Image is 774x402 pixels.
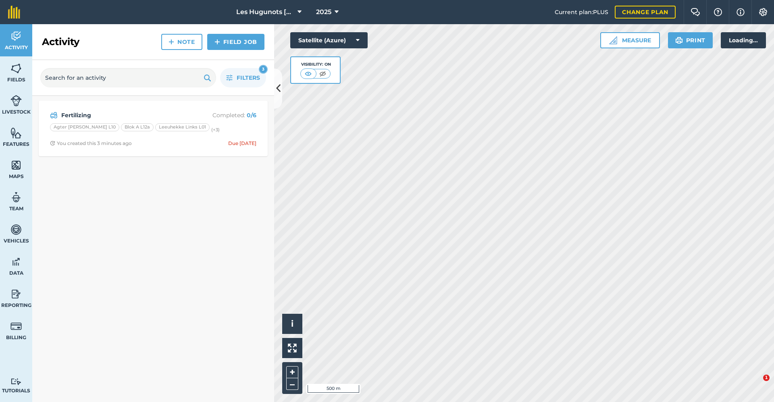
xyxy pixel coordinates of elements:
span: Current plan : PLUS [555,8,608,17]
button: Measure [600,32,660,48]
img: svg+xml;base64,PHN2ZyB4bWxucz0iaHR0cDovL3d3dy53My5vcmcvMjAwMC9zdmciIHdpZHRoPSIxOSIgaGVpZ2h0PSIyNC... [204,73,211,83]
img: svg+xml;base64,PD94bWwgdmVyc2lvbj0iMS4wIiBlbmNvZGluZz0idXRmLTgiPz4KPCEtLSBHZW5lcmF0b3I6IEFkb2JlIE... [10,224,22,236]
span: i [291,319,293,329]
img: svg+xml;base64,PHN2ZyB4bWxucz0iaHR0cDovL3d3dy53My5vcmcvMjAwMC9zdmciIHdpZHRoPSI1NiIgaGVpZ2h0PSI2MC... [10,62,22,75]
img: svg+xml;base64,PD94bWwgdmVyc2lvbj0iMS4wIiBlbmNvZGluZz0idXRmLTgiPz4KPCEtLSBHZW5lcmF0b3I6IEFkb2JlIE... [10,378,22,385]
button: Print [668,32,713,48]
img: svg+xml;base64,PHN2ZyB4bWxucz0iaHR0cDovL3d3dy53My5vcmcvMjAwMC9zdmciIHdpZHRoPSI1NiIgaGVpZ2h0PSI2MC... [10,127,22,139]
h2: Activity [42,35,79,48]
img: svg+xml;base64,PHN2ZyB4bWxucz0iaHR0cDovL3d3dy53My5vcmcvMjAwMC9zdmciIHdpZHRoPSI1NiIgaGVpZ2h0PSI2MC... [10,159,22,171]
iframe: Intercom live chat [747,375,766,394]
div: Visibility: On [300,61,331,68]
small: (+ 3 ) [211,127,220,133]
img: fieldmargin Logo [8,6,20,19]
strong: 0 / 6 [247,112,256,119]
img: svg+xml;base64,PD94bWwgdmVyc2lvbj0iMS4wIiBlbmNvZGluZz0idXRmLTgiPz4KPCEtLSBHZW5lcmF0b3I6IEFkb2JlIE... [10,30,22,42]
a: Note [161,34,202,50]
button: Filters [220,68,266,87]
a: FertilizingCompleted: 0/6Agter [PERSON_NAME] L10Blok A L12aLeeuhekke Links L01(+3)Clock with arro... [44,106,263,151]
img: svg+xml;base64,PHN2ZyB4bWxucz0iaHR0cDovL3d3dy53My5vcmcvMjAwMC9zdmciIHdpZHRoPSIxNCIgaGVpZ2h0PSIyNC... [169,37,174,47]
strong: Fertilizing [61,111,189,120]
img: A question mark icon [713,8,723,16]
img: svg+xml;base64,PHN2ZyB4bWxucz0iaHR0cDovL3d3dy53My5vcmcvMjAwMC9zdmciIHdpZHRoPSIxOSIgaGVpZ2h0PSIyNC... [675,35,683,45]
img: svg+xml;base64,PD94bWwgdmVyc2lvbj0iMS4wIiBlbmNvZGluZz0idXRmLTgiPz4KPCEtLSBHZW5lcmF0b3I6IEFkb2JlIE... [10,191,22,203]
span: Les Hugunots [GEOGRAPHIC_DATA] [236,7,294,17]
div: 3 [259,65,268,74]
img: svg+xml;base64,PD94bWwgdmVyc2lvbj0iMS4wIiBlbmNvZGluZz0idXRmLTgiPz4KPCEtLSBHZW5lcmF0b3I6IEFkb2JlIE... [10,256,22,268]
span: 2025 [316,7,331,17]
div: Loading... [721,32,766,48]
div: Due [DATE] [228,140,256,147]
div: Leeuhekke Links L01 [155,123,210,131]
button: – [286,378,298,390]
span: Filters [237,73,260,82]
img: svg+xml;base64,PHN2ZyB4bWxucz0iaHR0cDovL3d3dy53My5vcmcvMjAwMC9zdmciIHdpZHRoPSIxNCIgaGVpZ2h0PSIyNC... [214,37,220,47]
button: + [286,366,298,378]
img: svg+xml;base64,PD94bWwgdmVyc2lvbj0iMS4wIiBlbmNvZGluZz0idXRmLTgiPz4KPCEtLSBHZW5lcmF0b3I6IEFkb2JlIE... [50,110,58,120]
img: svg+xml;base64,PD94bWwgdmVyc2lvbj0iMS4wIiBlbmNvZGluZz0idXRmLTgiPz4KPCEtLSBHZW5lcmF0b3I6IEFkb2JlIE... [10,95,22,107]
input: Search for an activity [40,68,216,87]
img: Four arrows, one pointing top left, one top right, one bottom right and the last bottom left [288,344,297,352]
img: svg+xml;base64,PHN2ZyB4bWxucz0iaHR0cDovL3d3dy53My5vcmcvMjAwMC9zdmciIHdpZHRoPSIxNyIgaGVpZ2h0PSIxNy... [737,7,745,17]
img: svg+xml;base64,PD94bWwgdmVyc2lvbj0iMS4wIiBlbmNvZGluZz0idXRmLTgiPz4KPCEtLSBHZW5lcmF0b3I6IEFkb2JlIE... [10,288,22,300]
img: svg+xml;base64,PHN2ZyB4bWxucz0iaHR0cDovL3d3dy53My5vcmcvMjAwMC9zdmciIHdpZHRoPSI1MCIgaGVpZ2h0PSI0MC... [303,70,313,78]
img: A cog icon [758,8,768,16]
a: Change plan [615,6,676,19]
a: Field Job [207,34,264,50]
div: You created this 3 minutes ago [50,140,132,147]
button: Satellite (Azure) [290,32,368,48]
img: Two speech bubbles overlapping with the left bubble in the forefront [691,8,700,16]
img: svg+xml;base64,PHN2ZyB4bWxucz0iaHR0cDovL3d3dy53My5vcmcvMjAwMC9zdmciIHdpZHRoPSI1MCIgaGVpZ2h0PSI0MC... [318,70,328,78]
img: Ruler icon [609,36,617,44]
span: 1 [763,375,770,381]
img: Clock with arrow pointing clockwise [50,141,55,146]
button: i [282,314,302,334]
div: Agter [PERSON_NAME] L10 [50,123,119,131]
div: Blok A L12a [121,123,154,131]
p: Completed : [192,111,256,120]
img: svg+xml;base64,PD94bWwgdmVyc2lvbj0iMS4wIiBlbmNvZGluZz0idXRmLTgiPz4KPCEtLSBHZW5lcmF0b3I6IEFkb2JlIE... [10,320,22,332]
